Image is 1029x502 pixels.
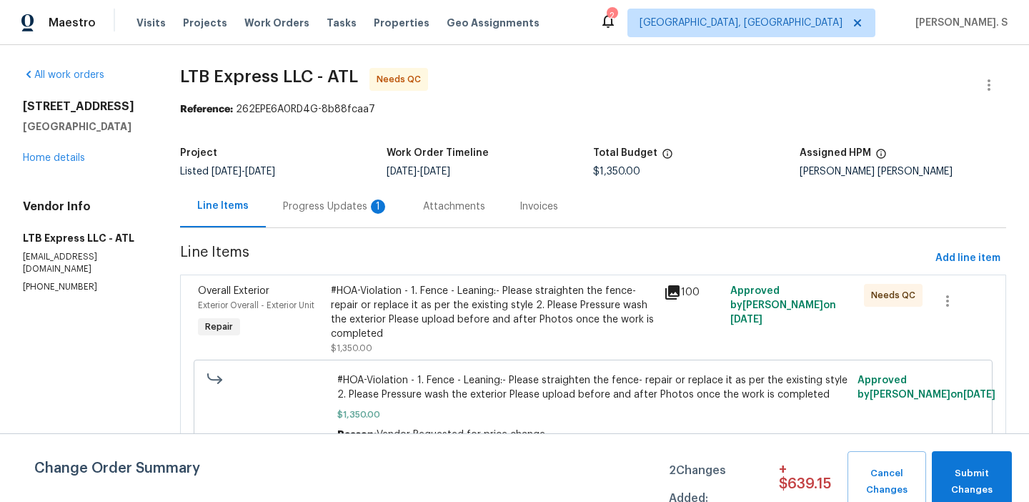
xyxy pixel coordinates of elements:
span: [DATE] [963,390,995,400]
span: Maestro [49,16,96,30]
span: The total cost of line items that have been proposed by Opendoor. This sum includes line items th... [662,148,673,167]
span: Overall Exterior [198,286,269,296]
span: Projects [183,16,227,30]
span: Approved by [PERSON_NAME] on [857,375,995,400]
button: Add line item [930,245,1006,272]
span: Approved by [PERSON_NAME] on [730,286,836,325]
span: [DATE] [245,167,275,177]
h5: Project [180,148,217,158]
div: Progress Updates [283,200,389,214]
span: Properties [374,16,429,30]
span: Repair [199,320,239,334]
span: LTB Express LLC - ATL [180,68,358,85]
p: [PHONE_NUMBER] [23,281,146,293]
span: $1,350.00 [331,344,372,353]
span: Line Items [180,245,930,272]
h5: Work Order Timeline [387,148,489,158]
span: [DATE] [212,167,242,177]
h5: Total Budget [593,148,657,158]
div: 262EPE6A0RD4G-8b88fcaa7 [180,102,1006,117]
span: Visits [136,16,166,30]
span: [DATE] [387,167,417,177]
div: Invoices [520,200,558,214]
div: 100 [664,284,722,301]
div: [PERSON_NAME] [PERSON_NAME] [800,167,1006,177]
span: The hpm assigned to this work order. [875,148,887,167]
p: [EMAIL_ADDRESS][DOMAIN_NAME] [23,251,146,275]
a: Home details [23,153,85,163]
span: Add line item [935,250,1000,267]
h5: LTB Express LLC - ATL [23,231,146,245]
span: #HOA-Violation - 1. Fence - Leaning:- Please straighten the fence- repair or replace it as per th... [337,373,849,402]
h5: [GEOGRAPHIC_DATA] [23,119,146,134]
span: $1,350.00 [337,408,849,422]
span: Reason: [337,430,377,440]
b: Reference: [180,104,233,114]
span: Exterior Overall - Exterior Unit [198,301,314,310]
h5: Assigned HPM [800,148,871,158]
span: $1,350.00 [593,167,640,177]
h4: Vendor Info [23,200,146,214]
div: Attachments [423,200,485,214]
span: Vendor Requested for price change [377,430,545,440]
div: Line Items [197,199,249,213]
span: - [387,167,450,177]
span: Tasks [327,18,357,28]
div: 2 [607,9,617,23]
span: Work Orders [244,16,309,30]
span: Cancel Changes [855,466,919,498]
span: Submit Changes [939,466,1005,498]
span: Needs QC [377,72,427,87]
span: Needs QC [871,288,921,302]
span: - [212,167,275,177]
span: [DATE] [730,315,762,325]
h2: [STREET_ADDRESS] [23,99,146,114]
span: [PERSON_NAME]. S [910,16,1008,30]
span: Geo Assignments [447,16,540,30]
div: 1 [371,200,385,214]
span: [GEOGRAPHIC_DATA], [GEOGRAPHIC_DATA] [640,16,842,30]
span: Listed [180,167,275,177]
span: [DATE] [420,167,450,177]
div: #HOA-Violation - 1. Fence - Leaning:- Please straighten the fence- repair or replace it as per th... [331,284,655,341]
a: All work orders [23,70,104,80]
